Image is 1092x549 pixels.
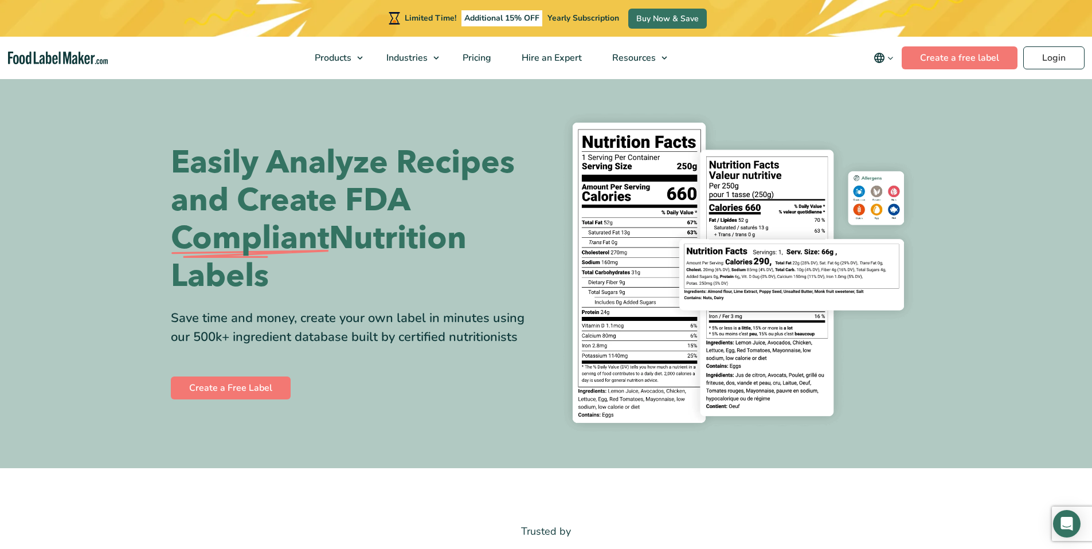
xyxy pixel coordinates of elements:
[518,52,583,64] span: Hire an Expert
[1023,46,1085,69] a: Login
[597,37,673,79] a: Resources
[405,13,456,23] span: Limited Time!
[609,52,657,64] span: Resources
[300,37,369,79] a: Products
[171,377,291,399] a: Create a Free Label
[1053,510,1081,538] div: Open Intercom Messenger
[171,219,329,257] span: Compliant
[171,144,538,295] h1: Easily Analyze Recipes and Create FDA Nutrition Labels
[461,10,542,26] span: Additional 15% OFF
[448,37,504,79] a: Pricing
[171,309,538,347] div: Save time and money, create your own label in minutes using our 500k+ ingredient database built b...
[547,13,619,23] span: Yearly Subscription
[383,52,429,64] span: Industries
[311,52,353,64] span: Products
[371,37,445,79] a: Industries
[459,52,492,64] span: Pricing
[628,9,707,29] a: Buy Now & Save
[171,523,922,540] p: Trusted by
[902,46,1017,69] a: Create a free label
[507,37,594,79] a: Hire an Expert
